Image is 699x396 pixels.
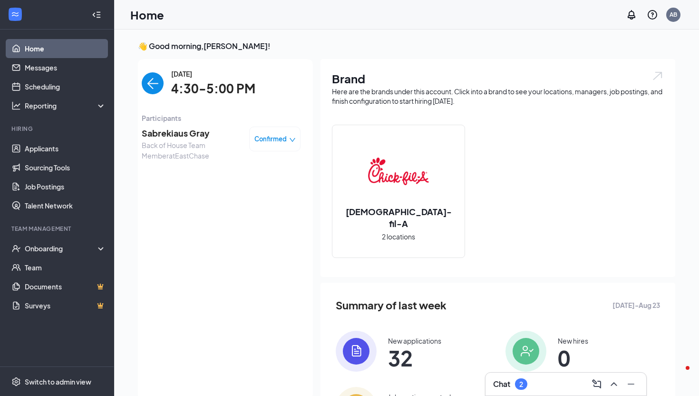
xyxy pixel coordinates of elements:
[670,10,677,19] div: AB
[130,7,164,23] h1: Home
[591,378,602,390] svg: ComposeMessage
[25,296,106,315] a: SurveysCrown
[332,206,465,229] h2: [DEMOGRAPHIC_DATA]-fil-A
[11,377,21,386] svg: Settings
[25,177,106,196] a: Job Postings
[519,380,523,388] div: 2
[25,139,106,158] a: Applicants
[382,231,415,242] span: 2 locations
[332,87,664,106] div: Here are the brands under this account. Click into a brand to see your locations, managers, job p...
[589,376,604,392] button: ComposeMessage
[142,127,242,140] span: Sabrekiaus Gray
[25,277,106,296] a: DocumentsCrown
[10,10,20,19] svg: WorkstreamLogo
[289,137,296,143] span: down
[505,331,546,372] img: icon
[25,196,106,215] a: Talent Network
[142,140,242,161] span: Back of House Team Member at EastChase
[142,113,301,123] span: Participants
[612,300,660,310] span: [DATE] - Aug 23
[92,10,101,20] svg: Collapse
[493,379,510,389] h3: Chat
[254,134,287,144] span: Confirmed
[332,70,664,87] h1: Brand
[647,9,658,20] svg: QuestionInfo
[606,376,621,392] button: ChevronUp
[25,258,106,277] a: Team
[11,101,21,110] svg: Analysis
[25,77,106,96] a: Scheduling
[336,297,447,314] span: Summary of last week
[388,336,441,346] div: New applications
[667,364,689,386] iframe: Intercom live chat
[171,69,255,79] span: [DATE]
[368,141,429,202] img: Chick-fil-A
[25,377,91,386] div: Switch to admin view
[558,349,588,366] span: 0
[142,72,164,94] button: back-button
[388,349,441,366] span: 32
[25,158,106,177] a: Sourcing Tools
[25,244,98,253] div: Onboarding
[25,39,106,58] a: Home
[25,58,106,77] a: Messages
[623,376,639,392] button: Minimize
[558,336,588,346] div: New hires
[625,378,637,390] svg: Minimize
[336,331,377,372] img: icon
[608,378,620,390] svg: ChevronUp
[25,101,107,110] div: Reporting
[11,225,104,233] div: Team Management
[171,79,255,99] span: 4:30-5:00 PM
[138,41,675,51] h3: 👋 Good morning, [PERSON_NAME] !
[651,70,664,81] img: open.6027fd2a22e1237b5b06.svg
[626,9,637,20] svg: Notifications
[11,244,21,253] svg: UserCheck
[11,125,104,133] div: Hiring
